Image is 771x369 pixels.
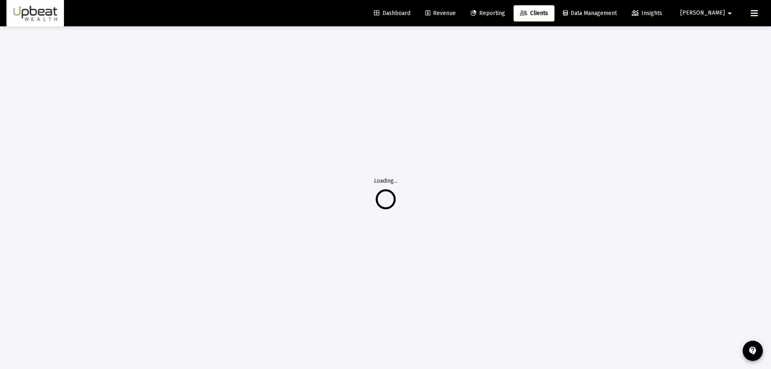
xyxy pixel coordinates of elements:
[514,5,554,21] a: Clients
[563,10,617,17] span: Data Management
[632,10,662,17] span: Insights
[625,5,669,21] a: Insights
[671,5,744,21] button: [PERSON_NAME]
[367,5,417,21] a: Dashboard
[425,10,456,17] span: Revenue
[556,5,623,21] a: Data Management
[13,5,58,21] img: Dashboard
[374,10,410,17] span: Dashboard
[748,346,758,356] mat-icon: contact_support
[419,5,462,21] a: Revenue
[471,10,505,17] span: Reporting
[680,10,725,17] span: [PERSON_NAME]
[464,5,512,21] a: Reporting
[725,5,735,21] mat-icon: arrow_drop_down
[520,10,548,17] span: Clients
